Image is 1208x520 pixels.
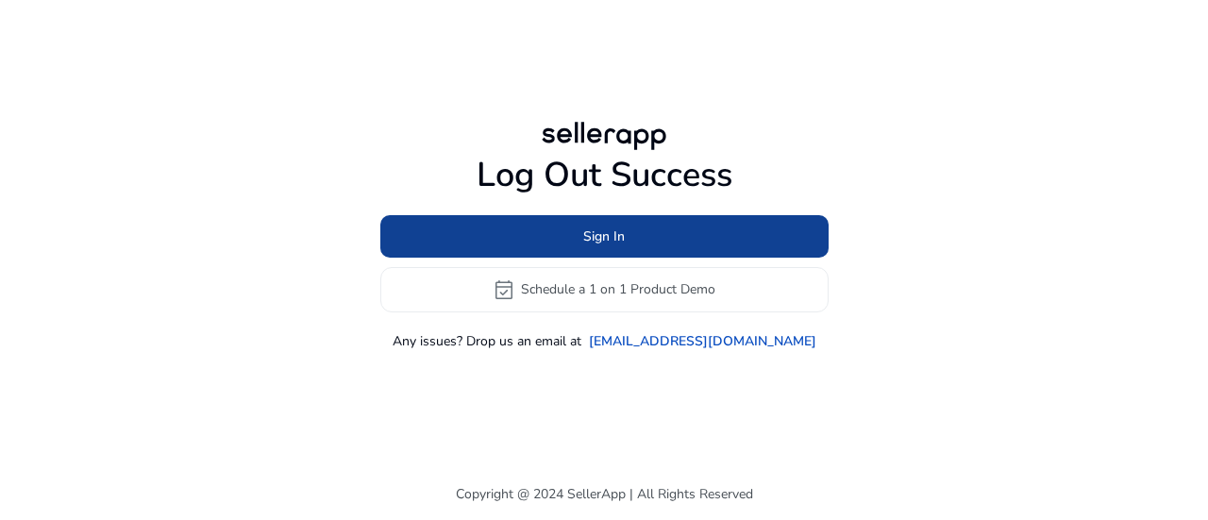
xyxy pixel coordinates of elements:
button: Sign In [380,215,829,258]
a: [EMAIL_ADDRESS][DOMAIN_NAME] [589,331,816,351]
button: event_availableSchedule a 1 on 1 Product Demo [380,267,829,312]
span: Sign In [583,226,625,246]
span: event_available [493,278,515,301]
h1: Log Out Success [380,155,829,195]
p: Any issues? Drop us an email at [393,331,581,351]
